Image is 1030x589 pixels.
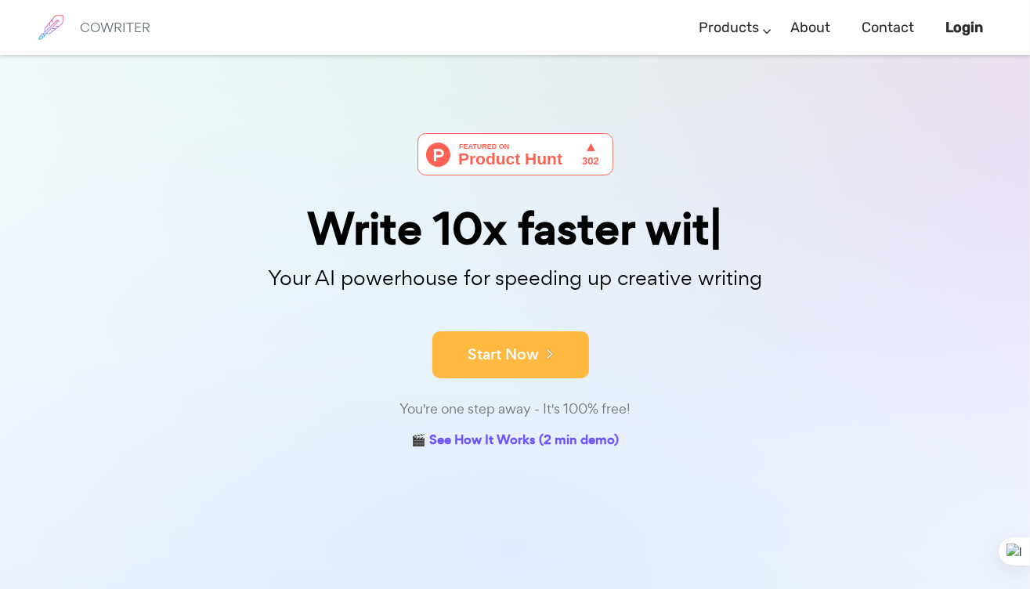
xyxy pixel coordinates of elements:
div: Write 10x faster wit [124,207,907,251]
a: Login [945,5,983,51]
a: Contact [862,5,914,51]
a: 🎬 See How It Works (2 min demo) [411,429,619,453]
button: Start Now [432,331,589,378]
p: Your AI powerhouse for speeding up creative writing [124,262,907,295]
img: Cowriter - Your AI buddy for speeding up creative writing | Product Hunt [417,133,613,175]
b: Login [945,19,983,36]
div: You're one step away - It's 100% free! [124,398,907,421]
img: brand logo [31,8,70,47]
a: About [790,5,830,51]
h6: COWRITER [80,20,150,34]
a: Products [699,5,759,51]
